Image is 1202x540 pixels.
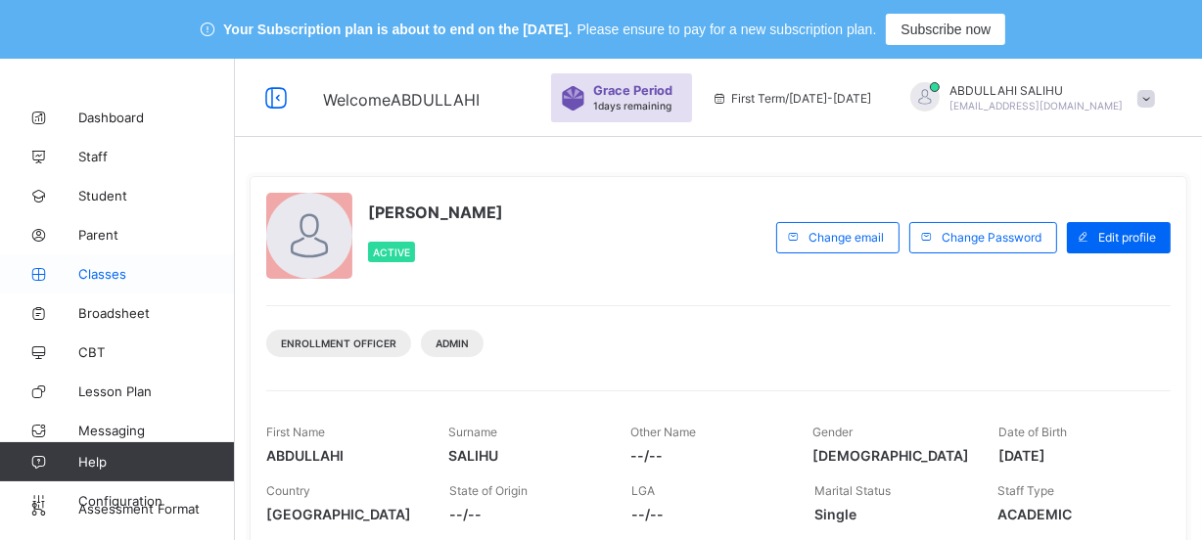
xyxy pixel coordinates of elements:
[812,425,853,439] span: Gender
[449,506,603,522] span: --/--
[78,149,235,164] span: Staff
[814,483,891,498] span: Marital Status
[373,247,410,258] span: Active
[812,447,969,464] span: [DEMOGRAPHIC_DATA]
[632,506,786,522] span: --/--
[223,22,572,37] span: Your Subscription plan is about to end on the [DATE].
[949,83,1123,98] span: ABDULLAHI SALIHU
[630,425,696,439] span: Other Name
[997,506,1151,522] span: ACADEMIC
[323,90,480,110] span: Welcome ABDULLAHI
[809,230,884,245] span: Change email
[901,22,991,37] span: Subscribe now
[891,82,1165,114] div: ABDULLAHISALIHU
[949,100,1123,112] span: [EMAIL_ADDRESS][DOMAIN_NAME]
[78,383,235,399] span: Lesson Plan
[266,425,325,439] span: First Name
[78,110,235,125] span: Dashboard
[998,447,1151,464] span: [DATE]
[997,483,1054,498] span: Staff Type
[436,337,469,349] span: Admin
[593,83,672,98] span: Grace Period
[266,506,420,522] span: [GEOGRAPHIC_DATA]
[1098,230,1156,245] span: Edit profile
[78,423,235,438] span: Messaging
[266,447,419,464] span: ABDULLAHI
[712,91,871,106] span: session/term information
[449,483,528,498] span: State of Origin
[266,483,310,498] span: Country
[998,425,1067,439] span: Date of Birth
[78,454,234,470] span: Help
[632,483,656,498] span: LGA
[78,266,235,282] span: Classes
[281,337,396,349] span: Enrollment Officer
[368,202,503,222] span: [PERSON_NAME]
[448,447,601,464] span: SALIHU
[630,447,783,464] span: --/--
[78,305,235,321] span: Broadsheet
[593,100,671,112] span: 1 days remaining
[814,506,968,522] span: Single
[561,86,585,111] img: sticker-purple.71386a28dfed39d6af7621340158ba97.svg
[78,227,235,243] span: Parent
[942,230,1041,245] span: Change Password
[78,188,235,203] span: Student
[448,425,497,439] span: Surname
[78,344,235,360] span: CBT
[78,493,234,509] span: Configuration
[578,22,877,37] span: Please ensure to pay for a new subscription plan.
